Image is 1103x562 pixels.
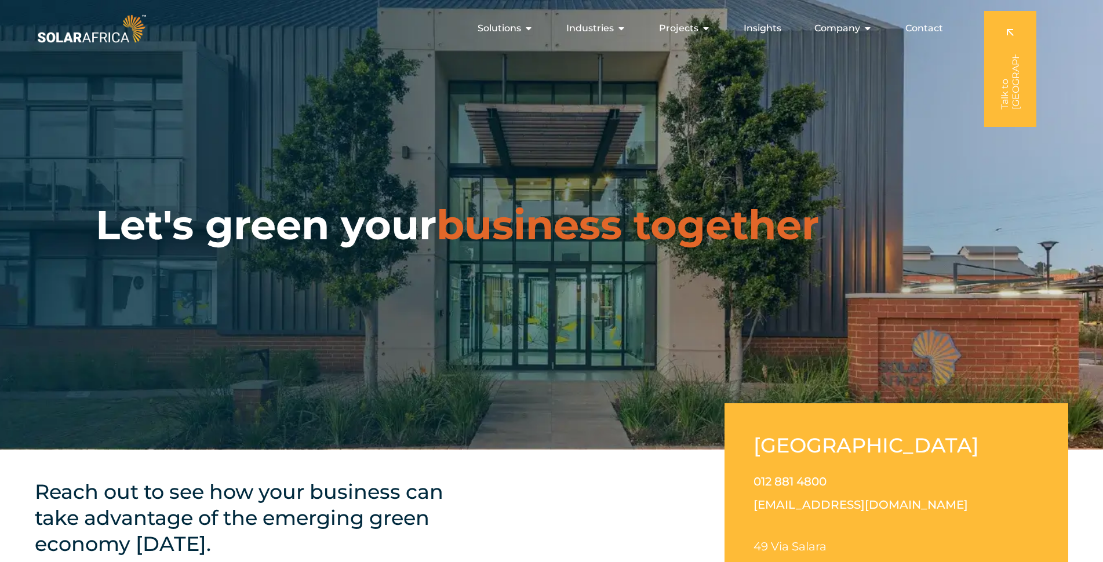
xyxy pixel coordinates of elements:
[744,21,781,35] a: Insights
[753,475,827,488] a: 012 881 4800
[814,21,860,35] span: Company
[148,17,952,40] div: Menu Toggle
[478,21,521,35] span: Solutions
[148,17,952,40] nav: Menu
[96,200,819,250] h1: Let's green your
[566,21,614,35] span: Industries
[753,498,968,512] a: [EMAIL_ADDRESS][DOMAIN_NAME]
[753,432,988,458] h2: [GEOGRAPHIC_DATA]
[35,479,469,557] h4: Reach out to see how your business can take advantage of the emerging green economy [DATE].
[905,21,943,35] a: Contact
[659,21,698,35] span: Projects
[436,200,819,250] span: business together
[753,539,827,553] span: 49 Via Salara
